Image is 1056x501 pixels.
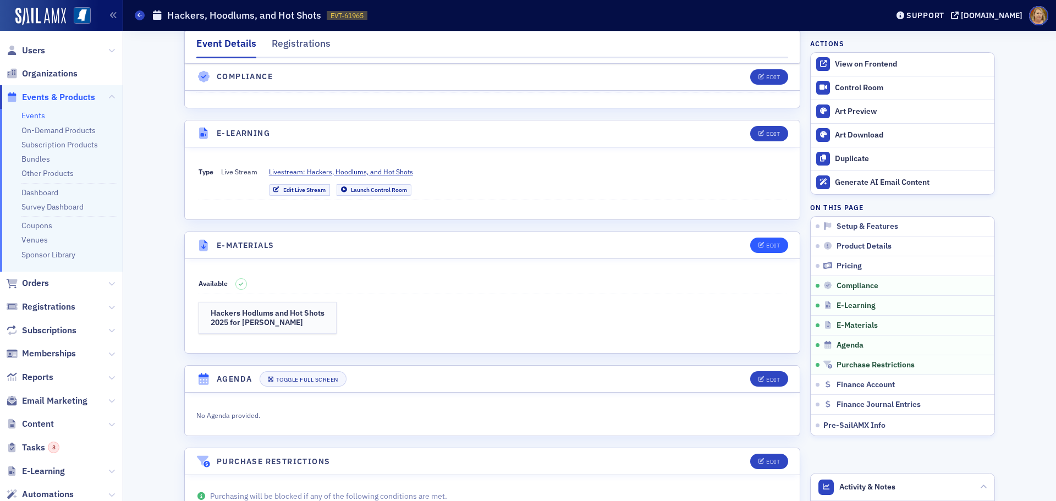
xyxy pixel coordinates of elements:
[15,8,66,25] img: SailAMX
[811,100,994,123] a: Art Preview
[337,184,411,196] a: Launch Control Room
[74,7,91,24] img: SailAMX
[766,74,780,80] div: Edit
[811,76,994,100] a: Control Room
[167,9,321,22] h1: Hackers, Hoodlums, and Hot Shots
[750,371,788,387] button: Edit
[835,107,989,117] div: Art Preview
[22,301,75,313] span: Registrations
[66,7,91,26] a: View Homepage
[22,488,74,500] span: Automations
[22,442,59,454] span: Tasks
[21,188,58,197] a: Dashboard
[6,418,54,430] a: Content
[835,59,989,69] div: View on Frontend
[22,395,87,407] span: Email Marketing
[837,321,878,331] span: E-Materials
[810,38,844,48] h4: Actions
[766,131,780,137] div: Edit
[766,243,780,249] div: Edit
[48,442,59,453] div: 3
[6,45,45,57] a: Users
[22,418,54,430] span: Content
[961,10,1022,20] div: [DOMAIN_NAME]
[22,465,65,477] span: E-Learning
[837,380,895,390] span: Finance Account
[835,83,989,93] div: Control Room
[6,277,49,289] a: Orders
[6,324,76,337] a: Subscriptions
[22,371,53,383] span: Reports
[22,277,49,289] span: Orders
[906,10,944,20] div: Support
[6,348,76,360] a: Memberships
[217,456,330,467] h4: Purchase Restrictions
[835,130,989,140] div: Art Download
[269,167,421,177] a: Livestream: Hackers, Hoodlums, and Hot Shots
[199,302,337,334] a: Hackers Hodlums and Hot Shots 2025 for [PERSON_NAME]
[269,167,413,177] span: Livestream: Hackers, Hoodlums, and Hot Shots
[750,238,788,253] button: Edit
[21,250,75,260] a: Sponsor Library
[823,420,886,430] span: Pre-SailAMX Info
[211,309,325,328] h3: Hackers Hodlums and Hot Shots 2025 for [PERSON_NAME]
[837,340,864,350] span: Agenda
[766,459,780,465] div: Edit
[6,68,78,80] a: Organizations
[217,240,274,251] h4: E-Materials
[839,481,895,493] span: Activity & Notes
[22,68,78,80] span: Organizations
[837,261,862,271] span: Pricing
[21,221,52,230] a: Coupons
[6,91,95,103] a: Events & Products
[6,301,75,313] a: Registrations
[21,154,50,164] a: Bundles
[835,178,989,188] div: Generate AI Email Content
[6,395,87,407] a: Email Marketing
[22,348,76,360] span: Memberships
[221,167,257,196] span: Live Stream
[21,168,74,178] a: Other Products
[951,12,1026,19] button: [DOMAIN_NAME]
[22,324,76,337] span: Subscriptions
[331,11,364,20] span: EVT-61965
[766,377,780,383] div: Edit
[260,371,346,387] button: Toggle Full Screen
[6,371,53,383] a: Reports
[217,71,273,82] h4: Compliance
[750,126,788,141] button: Edit
[196,408,566,420] div: No Agenda provided.
[21,125,96,135] a: On-Demand Products
[810,202,995,212] h4: On this page
[21,202,84,212] a: Survey Dashboard
[6,488,74,500] a: Automations
[6,465,65,477] a: E-Learning
[811,147,994,170] button: Duplicate
[837,400,921,410] span: Finance Journal Entries
[21,140,98,150] a: Subscription Products
[837,241,892,251] span: Product Details
[835,154,989,164] div: Duplicate
[837,360,915,370] span: Purchase Restrictions
[837,301,876,311] span: E-Learning
[199,279,228,288] span: Available
[199,167,213,176] span: Type
[1029,6,1048,25] span: Profile
[217,373,252,385] h4: Agenda
[811,170,994,194] button: Generate AI Email Content
[22,91,95,103] span: Events & Products
[276,377,338,383] div: Toggle Full Screen
[22,45,45,57] span: Users
[21,111,45,120] a: Events
[811,123,994,147] a: Art Download
[750,69,788,85] button: Edit
[196,36,256,58] div: Event Details
[272,36,331,57] div: Registrations
[837,281,878,291] span: Compliance
[837,222,898,232] span: Setup & Features
[811,53,994,76] a: View on Frontend
[21,235,48,245] a: Venues
[217,128,270,139] h4: E-Learning
[750,454,788,469] button: Edit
